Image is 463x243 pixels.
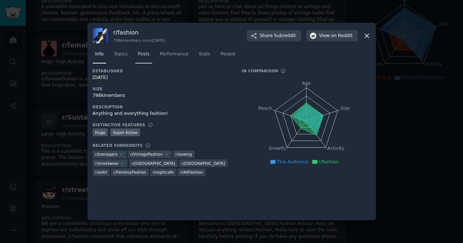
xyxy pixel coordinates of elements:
[306,30,358,42] button: Viewon Reddit
[93,86,232,91] h3: Size
[95,170,107,175] span: r/ aiArt
[110,128,140,136] div: Super Active
[93,28,108,43] img: fashion
[269,146,285,151] tspan: Growth
[111,48,130,64] a: Topics
[138,51,150,58] span: Posts
[93,48,106,64] a: Info
[114,51,128,58] span: Topics
[331,33,352,39] span: on Reddit
[130,152,163,157] span: r/ VintageFashion
[132,161,175,166] span: r/ [GEOGRAPHIC_DATA]
[160,51,189,58] span: Performance
[114,170,146,175] span: r/ FemboyFashion
[260,33,296,39] span: Share
[95,161,119,166] span: r/ streetwear
[242,68,278,73] h3: In Comparison
[180,170,203,175] span: r/ AltFashion
[135,48,152,64] a: Posts
[113,38,165,43] div: 798k members since [DATE]
[93,122,145,127] h3: Distinctive Features
[196,48,213,64] a: Stats
[93,128,108,136] div: Huge
[175,152,192,157] span: r/ sewing
[327,146,344,151] tspan: Activity
[93,75,232,81] div: [DATE]
[93,143,143,148] h3: Related Subreddits
[258,106,272,111] tspan: Reach
[274,33,296,39] span: Subreddit
[95,152,118,157] span: r/ teenagers
[93,104,232,109] h3: Description
[221,51,236,58] span: People
[319,33,353,39] span: View
[341,106,350,111] tspan: Size
[93,93,232,99] div: 798k members
[93,110,232,117] div: Anything and everything fashion!
[277,159,309,164] span: This Audience
[95,51,104,58] span: Info
[182,161,225,166] span: r/ [GEOGRAPHIC_DATA]
[218,48,238,64] a: People
[302,81,311,86] tspan: Age
[153,170,174,175] span: r/ nightcafe
[157,48,191,64] a: Performance
[247,30,301,42] button: ShareSubreddit
[113,29,165,36] h3: r/ fashion
[199,51,210,58] span: Stats
[319,159,339,164] span: r/fashion
[93,68,232,73] h3: Established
